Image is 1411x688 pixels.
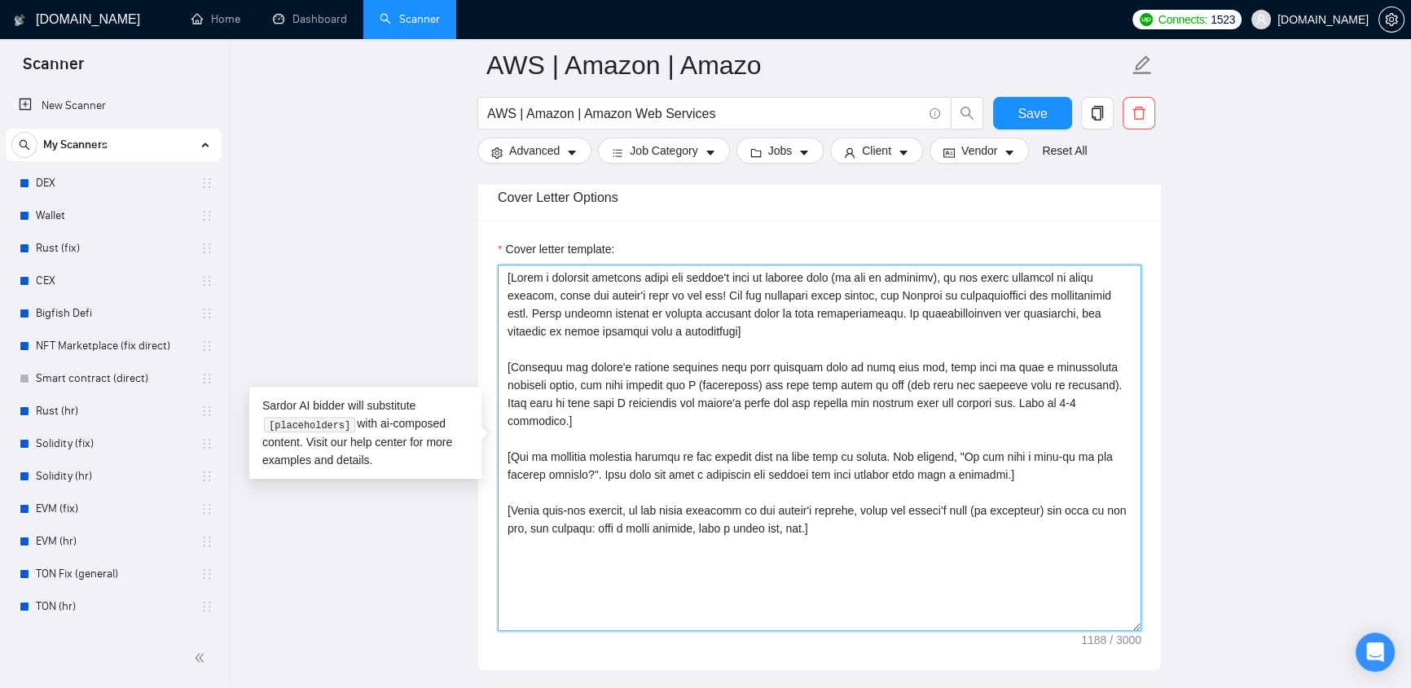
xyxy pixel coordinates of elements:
[36,362,191,395] a: Smart contract (direct)
[194,650,210,666] span: double-left
[200,177,213,190] span: holder
[1082,106,1113,121] span: copy
[566,147,578,159] span: caret-down
[249,387,481,479] div: Sardor AI bidder will substitute with ai-composed content. Visit our for more examples and details.
[43,129,108,161] span: My Scanners
[491,147,503,159] span: setting
[200,372,213,385] span: holder
[200,274,213,287] span: holder
[36,623,191,655] a: Blockchain Fix (general)
[705,147,716,159] span: caret-down
[264,417,354,433] code: [placeholders]
[11,132,37,158] button: search
[1379,13,1404,26] span: setting
[200,535,213,548] span: holder
[200,600,213,613] span: holder
[200,209,213,222] span: holder
[350,436,407,449] a: help center
[36,590,191,623] a: TON (hr)
[36,232,191,265] a: Rust (fix)
[36,460,191,493] a: Solidity (hr)
[487,103,922,124] input: Search Freelance Jobs...
[1123,106,1154,121] span: delete
[1158,11,1207,28] span: Connects:
[36,265,191,297] a: CEX
[486,45,1128,85] input: Scanner name...
[10,52,97,86] span: Scanner
[200,437,213,450] span: holder
[200,502,213,515] span: holder
[19,90,209,122] a: New Scanner
[1132,55,1153,76] span: edit
[36,167,191,199] a: DEX
[12,139,37,151] span: search
[200,307,213,320] span: holder
[612,147,623,159] span: bars
[191,12,240,26] a: homeHome
[200,567,213,581] span: holder
[477,138,591,164] button: settingAdvancedcaret-down
[200,405,213,418] span: holder
[1255,14,1267,25] span: user
[498,265,1141,631] textarea: Cover letter template:
[750,147,762,159] span: folder
[36,199,191,232] a: Wallet
[498,240,614,258] label: Cover letter template:
[844,147,855,159] span: user
[830,138,923,164] button: userClientcaret-down
[961,142,997,160] span: Vendor
[36,493,191,525] a: EVM (fix)
[1378,7,1404,33] button: setting
[200,242,213,255] span: holder
[200,470,213,483] span: holder
[862,142,891,160] span: Client
[273,12,347,26] a: dashboardDashboard
[630,142,697,160] span: Job Category
[36,558,191,590] a: TON Fix (general)
[36,297,191,330] a: Bigfish Defi
[509,142,560,160] span: Advanced
[200,340,213,353] span: holder
[1356,633,1395,672] div: Open Intercom Messenger
[1211,11,1235,28] span: 1523
[1004,147,1015,159] span: caret-down
[1140,13,1153,26] img: upwork-logo.png
[1018,103,1047,124] span: Save
[1378,13,1404,26] a: setting
[1123,97,1155,129] button: delete
[36,525,191,558] a: EVM (hr)
[798,147,810,159] span: caret-down
[930,138,1029,164] button: idcardVendorcaret-down
[14,7,25,33] img: logo
[36,330,191,362] a: NFT Marketplace (fix direct)
[36,395,191,427] a: Rust (hr)
[951,97,983,129] button: search
[598,138,729,164] button: barsJob Categorycaret-down
[1081,97,1114,129] button: copy
[898,147,909,159] span: caret-down
[498,174,1141,221] div: Cover Letter Options
[36,427,191,460] a: Solidity (fix)
[768,142,793,160] span: Jobs
[736,138,824,164] button: folderJobscaret-down
[952,106,982,121] span: search
[943,147,955,159] span: idcard
[380,12,440,26] a: searchScanner
[1042,142,1087,160] a: Reset All
[6,90,222,122] li: New Scanner
[993,97,1072,129] button: Save
[930,108,940,119] span: info-circle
